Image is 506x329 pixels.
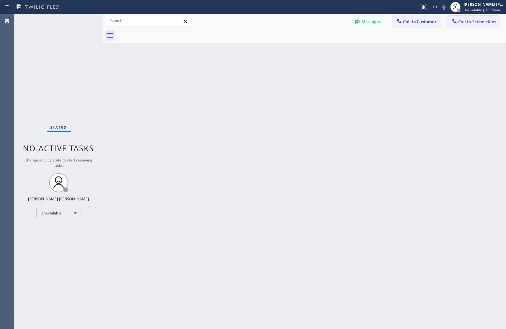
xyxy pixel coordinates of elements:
div: [PERSON_NAME] [PERSON_NAME] [464,2,504,7]
span: No active tasks [23,143,94,153]
span: Call to Customer [403,19,437,25]
span: Change activity state to start receiving tasks. [25,157,93,168]
div: Unavailable [36,208,81,218]
span: Call to Technicians [459,19,496,25]
button: Mute [440,3,449,11]
div: [PERSON_NAME] [PERSON_NAME] [28,196,89,202]
button: Call to Technicians [447,16,500,28]
span: Status [51,125,67,130]
span: Unavailable | 1h 23min [464,8,500,12]
button: Call to Customer [392,16,441,28]
button: Messages [351,16,386,28]
input: Search [105,16,191,26]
